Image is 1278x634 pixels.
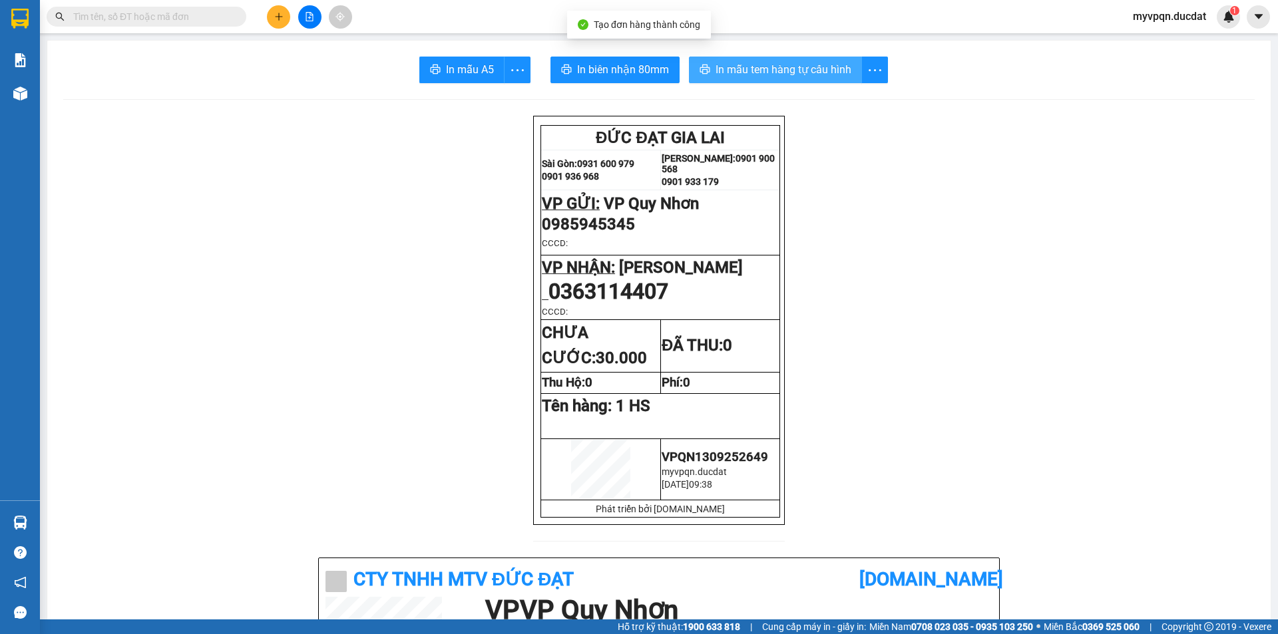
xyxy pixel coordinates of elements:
span: copyright [1204,622,1213,631]
h1: VP VP Quy Nhơn [485,597,986,623]
span: ⚪️ [1036,624,1040,629]
span: CCCD: [542,307,568,317]
button: printerIn mẫu tem hàng tự cấu hình [689,57,862,83]
strong: Thu Hộ: [542,375,592,390]
span: check-circle [578,19,588,30]
img: logo-vxr [11,9,29,29]
strong: 0369 525 060 [1082,621,1140,632]
span: [DATE] [662,479,689,490]
strong: Sài Gòn: [9,44,49,57]
strong: 0901 900 568 [118,37,226,63]
span: search [55,12,65,21]
strong: Phí: [662,375,690,390]
span: 0 [683,375,690,390]
span: Miền Bắc [1044,619,1140,634]
strong: ĐÃ THU: [662,336,732,355]
strong: 0901 936 968 [9,59,74,71]
button: aim [329,5,352,29]
strong: 0901 933 179 [662,176,719,187]
span: more [862,62,887,79]
strong: 0901 936 968 [542,171,599,182]
img: solution-icon [13,53,27,67]
span: 1 [1232,6,1237,15]
span: ĐỨC ĐẠT GIA LAI [596,128,725,147]
strong: 1900 633 818 [683,621,740,632]
span: VP NHẬN: [542,258,615,277]
span: 0363114407 [548,279,668,304]
img: warehouse-icon [13,516,27,530]
span: In mẫu A5 [446,61,494,78]
strong: [PERSON_NAME]: [662,153,736,164]
span: 09:38 [689,479,712,490]
span: printer [700,64,710,77]
strong: 0931 600 979 [49,44,114,57]
span: 1 HS [616,396,650,415]
sup: 1 [1230,6,1239,15]
span: | [750,619,752,634]
span: printer [561,64,572,77]
strong: 0931 600 979 [577,158,634,169]
span: file-add [305,12,314,21]
span: CCCD: [542,238,568,248]
button: plus [267,5,290,29]
strong: CHƯA CƯỚC: [542,323,647,367]
b: CTy TNHH MTV ĐỨC ĐẠT [353,568,574,590]
span: aim [335,12,345,21]
span: caret-down [1253,11,1265,23]
strong: Sài Gòn: [542,158,577,169]
button: more [861,57,888,83]
span: myvpqn.ducdat [1122,8,1217,25]
td: Phát triển bởi [DOMAIN_NAME] [541,500,780,518]
span: | [1150,619,1152,634]
span: printer [430,64,441,77]
span: Tạo đơn hàng thành công [594,19,700,30]
span: Cung cấp máy in - giấy in: [762,619,866,634]
img: warehouse-icon [13,86,27,100]
span: VPQN1309252649 [662,450,768,464]
span: notification [14,576,27,589]
span: VP Quy Nhơn [604,194,699,213]
strong: 0708 023 035 - 0935 103 250 [911,621,1033,632]
button: file-add [298,5,321,29]
span: 0 [585,375,592,390]
span: Tên hàng: [542,396,650,415]
button: caret-down [1247,5,1270,29]
span: VP GỬI: [542,194,600,213]
strong: 0901 900 568 [662,153,775,174]
strong: [PERSON_NAME]: [118,37,202,50]
span: [PERSON_NAME] [619,258,743,277]
button: more [504,57,531,83]
span: Miền Nam [869,619,1033,634]
span: plus [274,12,284,21]
span: In mẫu tem hàng tự cấu hình [716,61,851,78]
span: message [14,606,27,619]
span: Hỗ trợ kỹ thuật: [618,619,740,634]
span: 30.000 [596,349,647,367]
span: question-circle [14,546,27,559]
span: VP Quy Nhơn [71,87,166,106]
span: In biên nhận 80mm [577,61,669,78]
span: ĐỨC ĐẠT GIA LAI [53,13,182,31]
span: more [505,62,530,79]
span: VP GỬI: [9,87,67,106]
button: printerIn biên nhận 80mm [550,57,680,83]
img: icon-new-feature [1223,11,1235,23]
input: Tìm tên, số ĐT hoặc mã đơn [73,9,230,24]
span: myvpqn.ducdat [662,466,727,477]
span: 0 [723,336,732,355]
strong: 0901 933 179 [118,65,184,77]
span: 0985945345 [542,215,635,234]
b: [DOMAIN_NAME] [859,568,1003,590]
button: printerIn mẫu A5 [419,57,505,83]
